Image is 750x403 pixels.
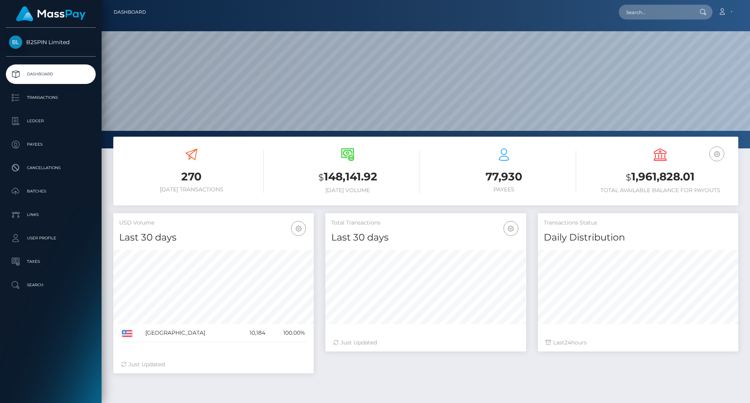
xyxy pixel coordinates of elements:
small: $ [626,172,631,183]
a: Payees [6,135,96,154]
p: Links [9,209,93,221]
img: US.png [122,330,132,337]
img: B2SPIN Limited [9,36,22,49]
img: MassPay Logo [16,6,86,21]
h6: Total Available Balance for Payouts [588,187,732,194]
p: Taxes [9,256,93,267]
a: Search [6,275,96,295]
div: Just Updated [333,339,518,347]
h5: Total Transactions [331,219,520,227]
a: Ledger [6,111,96,131]
h3: 1,961,828.01 [588,169,732,185]
p: Payees [9,139,93,150]
input: Search... [619,5,692,20]
h6: [DATE] Volume [275,187,420,194]
a: Dashboard [114,4,146,20]
h6: Payees [432,186,576,193]
h6: [DATE] Transactions [119,186,264,193]
td: 10,184 [237,324,268,342]
h3: 270 [119,169,264,184]
h4: Daily Distribution [544,231,732,244]
p: Transactions [9,92,93,103]
span: 24 [564,339,571,346]
a: Links [6,205,96,225]
p: Search [9,279,93,291]
span: B2SPIN Limited [6,39,96,46]
a: User Profile [6,228,96,248]
h5: USD Volume [119,219,308,227]
small: $ [318,172,324,183]
p: User Profile [9,232,93,244]
td: [GEOGRAPHIC_DATA] [143,324,237,342]
td: 100.00% [268,324,308,342]
h3: 77,930 [432,169,576,184]
a: Transactions [6,88,96,107]
p: Cancellations [9,162,93,174]
h4: Last 30 days [119,231,308,244]
a: Taxes [6,252,96,271]
a: Dashboard [6,64,96,84]
p: Ledger [9,115,93,127]
div: Just Updated [121,360,306,369]
h4: Last 30 days [331,231,520,244]
a: Batches [6,182,96,201]
p: Dashboard [9,68,93,80]
div: Last hours [546,339,730,347]
h5: Transactions Status [544,219,732,227]
h3: 148,141.92 [275,169,420,185]
p: Batches [9,185,93,197]
a: Cancellations [6,158,96,178]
